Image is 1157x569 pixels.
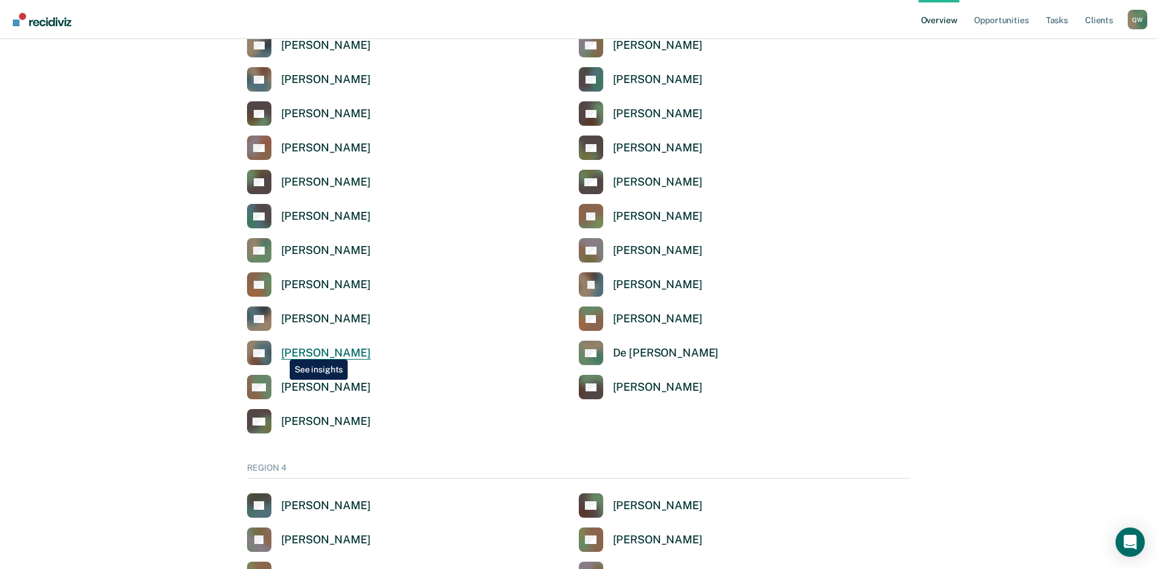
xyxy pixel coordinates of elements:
[281,209,371,223] div: [PERSON_NAME]
[613,278,703,292] div: [PERSON_NAME]
[247,101,371,126] a: [PERSON_NAME]
[579,272,703,297] a: [PERSON_NAME]
[281,73,371,87] div: [PERSON_NAME]
[1128,10,1147,29] div: Q W
[613,107,703,121] div: [PERSON_NAME]
[281,533,371,547] div: [PERSON_NAME]
[281,38,371,53] div: [PERSON_NAME]
[247,272,371,297] a: [PERSON_NAME]
[579,527,703,552] a: [PERSON_NAME]
[579,341,719,365] a: De [PERSON_NAME]
[247,238,371,263] a: [PERSON_NAME]
[1116,527,1145,557] div: Open Intercom Messenger
[281,278,371,292] div: [PERSON_NAME]
[579,306,703,331] a: [PERSON_NAME]
[281,380,371,394] div: [PERSON_NAME]
[579,204,703,228] a: [PERSON_NAME]
[1128,10,1147,29] button: Profile dropdown button
[281,141,371,155] div: [PERSON_NAME]
[281,175,371,189] div: [PERSON_NAME]
[247,409,371,433] a: [PERSON_NAME]
[281,107,371,121] div: [PERSON_NAME]
[613,38,703,53] div: [PERSON_NAME]
[247,375,371,399] a: [PERSON_NAME]
[613,73,703,87] div: [PERSON_NAME]
[281,244,371,258] div: [PERSON_NAME]
[247,136,371,160] a: [PERSON_NAME]
[579,170,703,194] a: [PERSON_NAME]
[13,13,71,26] img: Recidiviz
[247,341,371,365] a: [PERSON_NAME]
[579,375,703,399] a: [PERSON_NAME]
[247,493,371,518] a: [PERSON_NAME]
[579,101,703,126] a: [PERSON_NAME]
[281,312,371,326] div: [PERSON_NAME]
[613,499,703,513] div: [PERSON_NAME]
[613,175,703,189] div: [PERSON_NAME]
[247,204,371,228] a: [PERSON_NAME]
[613,244,703,258] div: [PERSON_NAME]
[281,415,371,429] div: [PERSON_NAME]
[247,170,371,194] a: [PERSON_NAME]
[281,499,371,513] div: [PERSON_NAME]
[613,312,703,326] div: [PERSON_NAME]
[613,380,703,394] div: [PERSON_NAME]
[613,346,719,360] div: De [PERSON_NAME]
[613,533,703,547] div: [PERSON_NAME]
[247,33,371,57] a: [PERSON_NAME]
[247,527,371,552] a: [PERSON_NAME]
[613,141,703,155] div: [PERSON_NAME]
[579,493,703,518] a: [PERSON_NAME]
[281,346,371,360] div: [PERSON_NAME]
[579,136,703,160] a: [PERSON_NAME]
[579,238,703,263] a: [PERSON_NAME]
[579,67,703,92] a: [PERSON_NAME]
[247,306,371,331] a: [PERSON_NAME]
[247,67,371,92] a: [PERSON_NAME]
[613,209,703,223] div: [PERSON_NAME]
[247,463,911,479] div: REGION 4
[579,33,703,57] a: [PERSON_NAME]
